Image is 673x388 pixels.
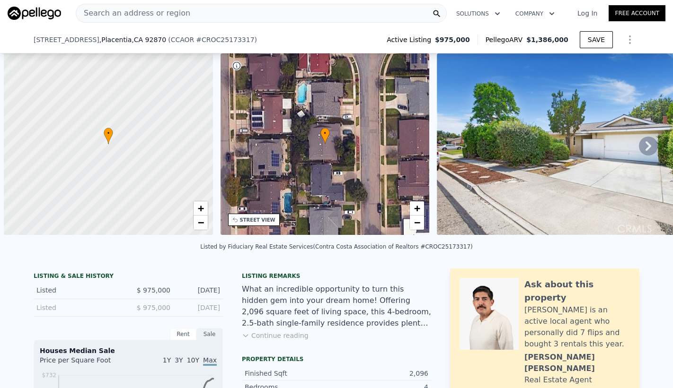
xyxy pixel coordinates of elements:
div: Price per Square Foot [40,355,128,371]
div: Listed [36,285,121,295]
a: Zoom in [194,201,208,216]
span: $1,386,000 [526,36,568,43]
img: Pellego [8,7,61,20]
div: Finished Sqft [245,369,336,378]
a: Zoom out [410,216,424,230]
div: STREET VIEW [240,216,275,224]
div: • [320,128,330,144]
button: Continue reading [242,331,309,340]
div: Listed [36,303,121,312]
span: # CROC25173317 [196,36,254,43]
span: + [197,202,204,214]
div: Real Estate Agent [524,374,592,386]
div: ( ) [168,35,257,44]
div: [DATE] [178,285,220,295]
div: 2,096 [336,369,428,378]
button: Company [508,5,562,22]
span: 10Y [187,356,199,364]
span: $975,000 [435,35,470,44]
span: CCAOR [171,36,195,43]
span: , CA 92870 [132,36,166,43]
a: Log In [566,9,609,18]
div: Listing remarks [242,272,431,280]
span: Max [203,356,217,366]
button: Solutions [449,5,508,22]
div: Listed by Fiduciary Real Estate Services (Contra Costa Association of Realtors #CROC25173317) [200,243,473,250]
div: Rent [170,328,196,340]
div: [PERSON_NAME] [PERSON_NAME] [524,352,630,374]
button: Show Options [620,30,639,49]
span: 1Y [163,356,171,364]
span: [STREET_ADDRESS] [34,35,99,44]
span: • [320,129,330,138]
div: What an incredible opportunity to turn this hidden gem into your dream home! Offering 2,096 squar... [242,284,431,329]
span: 3Y [175,356,183,364]
span: , Placentia [99,35,166,44]
div: Property details [242,355,431,363]
span: • [104,129,113,138]
span: + [414,202,420,214]
span: Pellego ARV [486,35,527,44]
button: SAVE [580,31,613,48]
div: • [104,128,113,144]
div: Houses Median Sale [40,346,217,355]
div: Ask about this property [524,278,630,304]
a: Zoom in [410,201,424,216]
span: $ 975,000 [137,286,170,294]
span: $ 975,000 [137,304,170,311]
a: Free Account [609,5,665,21]
div: Sale [196,328,223,340]
div: [PERSON_NAME] is an active local agent who personally did 7 flips and bought 3 rentals this year. [524,304,630,350]
a: Zoom out [194,216,208,230]
div: LISTING & SALE HISTORY [34,272,223,282]
span: Active Listing [387,35,435,44]
span: − [197,216,204,228]
span: Search an address or region [76,8,190,19]
span: − [414,216,420,228]
tspan: $732 [42,372,56,379]
div: [DATE] [178,303,220,312]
